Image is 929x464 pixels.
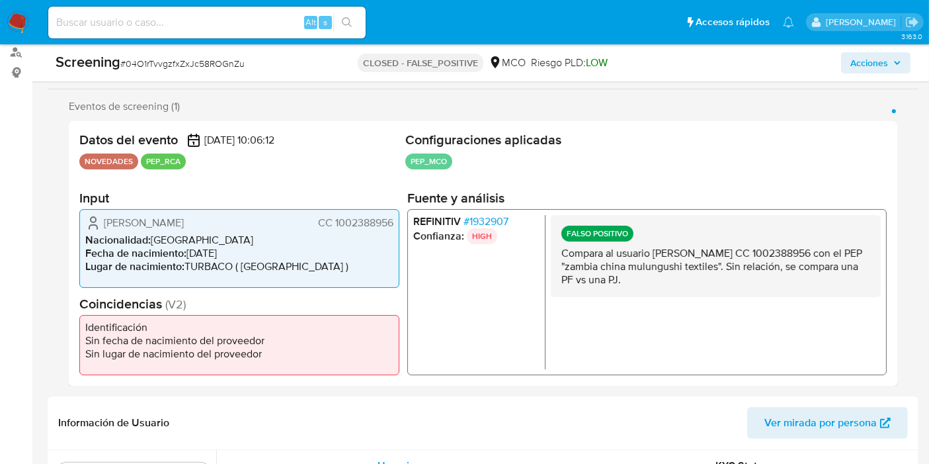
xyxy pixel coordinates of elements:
span: Accesos rápidos [696,15,770,29]
p: igor.oliveirabrito@mercadolibre.com [826,16,901,28]
button: Ver mirada por persona [747,407,908,439]
p: CLOSED - FALSE_POSITIVE [358,54,483,72]
h1: Información de Usuario [58,416,169,430]
span: LOW [586,55,608,70]
span: Alt [305,16,316,28]
b: Screening [56,51,120,72]
span: Riesgo PLD: [531,56,608,70]
span: Ver mirada por persona [764,407,877,439]
a: Salir [905,15,919,29]
span: Acciones [850,52,888,73]
button: Acciones [841,52,910,73]
a: Notificaciones [783,17,794,28]
div: MCO [489,56,526,70]
span: # 04O1rTvvgzfxZxJc58ROGnZu [120,57,245,70]
input: Buscar usuario o caso... [48,14,366,31]
span: s [323,16,327,28]
button: search-icon [333,13,360,32]
span: 3.163.0 [901,31,922,42]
